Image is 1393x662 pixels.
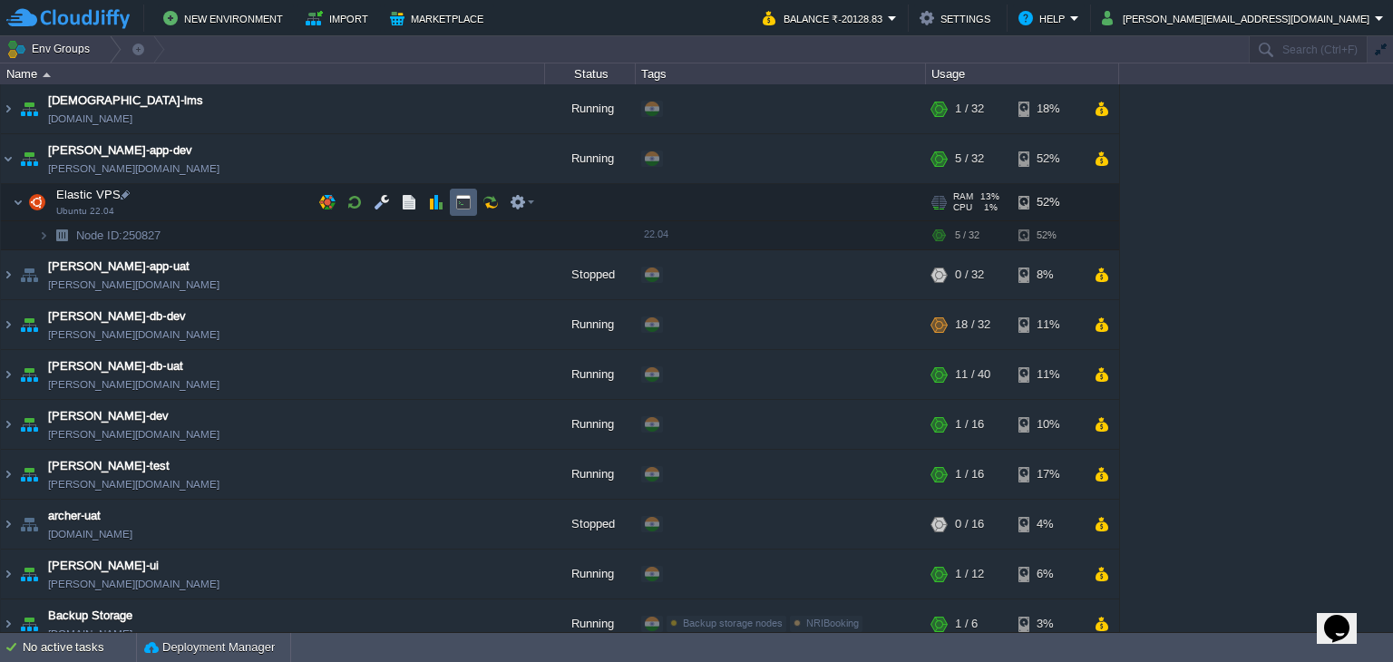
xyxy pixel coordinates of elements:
a: [PERSON_NAME]-ui [48,557,159,575]
img: AMDAwAAAACH5BAEAAAAALAAAAAABAAEAAAICRAEAOw== [13,184,24,220]
img: AMDAwAAAACH5BAEAAAAALAAAAAABAAEAAAICRAEAOw== [1,300,15,349]
div: Running [545,550,636,599]
button: Settings [920,7,996,29]
a: [PERSON_NAME][DOMAIN_NAME] [48,575,219,593]
button: [PERSON_NAME][EMAIL_ADDRESS][DOMAIN_NAME] [1102,7,1375,29]
img: AMDAwAAAACH5BAEAAAAALAAAAAABAAEAAAICRAEAOw== [1,550,15,599]
button: New Environment [163,7,288,29]
div: Running [545,450,636,499]
img: AMDAwAAAACH5BAEAAAAALAAAAAABAAEAAAICRAEAOw== [16,450,42,499]
div: 52% [1018,221,1077,249]
img: AMDAwAAAACH5BAEAAAAALAAAAAABAAEAAAICRAEAOw== [16,84,42,133]
img: AMDAwAAAACH5BAEAAAAALAAAAAABAAEAAAICRAEAOw== [1,400,15,449]
div: 1 / 12 [955,550,984,599]
span: Backup storage nodes [683,618,783,628]
span: Elastic VPS [54,187,123,202]
button: Balance ₹-20128.83 [763,7,888,29]
div: Stopped [545,500,636,549]
button: Marketplace [390,7,489,29]
a: [PERSON_NAME]-app-uat [48,258,190,276]
img: AMDAwAAAACH5BAEAAAAALAAAAAABAAEAAAICRAEAOw== [49,221,74,249]
a: Elastic VPSUbuntu 22.04 [54,188,123,201]
a: [DOMAIN_NAME] [48,525,132,543]
img: AMDAwAAAACH5BAEAAAAALAAAAAABAAEAAAICRAEAOw== [16,550,42,599]
img: AMDAwAAAACH5BAEAAAAALAAAAAABAAEAAAICRAEAOw== [16,599,42,648]
div: 18 / 32 [955,300,990,349]
div: Running [545,84,636,133]
span: [PERSON_NAME][DOMAIN_NAME] [48,326,219,344]
div: 52% [1018,184,1077,220]
img: AMDAwAAAACH5BAEAAAAALAAAAAABAAEAAAICRAEAOw== [1,84,15,133]
div: Running [545,350,636,399]
a: [PERSON_NAME]-test [48,457,170,475]
div: 0 / 32 [955,250,984,299]
div: 17% [1018,450,1077,499]
span: 250827 [74,228,163,243]
img: AMDAwAAAACH5BAEAAAAALAAAAAABAAEAAAICRAEAOw== [1,134,15,183]
img: AMDAwAAAACH5BAEAAAAALAAAAAABAAEAAAICRAEAOw== [1,599,15,648]
a: [PERSON_NAME][DOMAIN_NAME] [48,160,219,178]
a: [PERSON_NAME][DOMAIN_NAME] [48,425,219,443]
div: 18% [1018,84,1077,133]
div: 11% [1018,300,1077,349]
div: 11 / 40 [955,350,990,399]
div: 5 / 32 [955,134,984,183]
span: [DOMAIN_NAME] [48,625,132,643]
img: AMDAwAAAACH5BAEAAAAALAAAAAABAAEAAAICRAEAOw== [16,300,42,349]
img: AMDAwAAAACH5BAEAAAAALAAAAAABAAEAAAICRAEAOw== [43,73,51,77]
div: 11% [1018,350,1077,399]
a: Node ID:250827 [74,228,163,243]
img: CloudJiffy [6,7,130,30]
span: RAM [953,191,973,202]
img: AMDAwAAAACH5BAEAAAAALAAAAAABAAEAAAICRAEAOw== [16,400,42,449]
div: 6% [1018,550,1077,599]
span: 13% [980,191,999,202]
button: Env Groups [6,36,96,62]
img: AMDAwAAAACH5BAEAAAAALAAAAAABAAEAAAICRAEAOw== [16,250,42,299]
a: archer-uat [48,507,101,525]
span: [PERSON_NAME][DOMAIN_NAME] [48,375,219,394]
div: Status [546,63,635,84]
div: 4% [1018,500,1077,549]
div: 1 / 6 [955,599,978,648]
a: [PERSON_NAME]-app-dev [48,141,192,160]
a: Backup Storage [48,607,132,625]
div: Running [545,300,636,349]
iframe: chat widget [1317,589,1375,644]
div: Running [545,400,636,449]
img: AMDAwAAAACH5BAEAAAAALAAAAAABAAEAAAICRAEAOw== [24,184,50,220]
div: 3% [1018,599,1077,648]
div: 1 / 32 [955,84,984,133]
button: Help [1018,7,1070,29]
span: Node ID: [76,229,122,242]
div: 5 / 32 [955,221,979,249]
div: 1 / 16 [955,400,984,449]
a: [DEMOGRAPHIC_DATA]-lms [48,92,203,110]
img: AMDAwAAAACH5BAEAAAAALAAAAAABAAEAAAICRAEAOw== [16,350,42,399]
a: [PERSON_NAME][DOMAIN_NAME] [48,276,219,294]
img: AMDAwAAAACH5BAEAAAAALAAAAAABAAEAAAICRAEAOw== [1,500,15,549]
img: AMDAwAAAACH5BAEAAAAALAAAAAABAAEAAAICRAEAOw== [1,250,15,299]
div: Tags [637,63,925,84]
span: 1% [979,202,998,213]
img: AMDAwAAAACH5BAEAAAAALAAAAAABAAEAAAICRAEAOw== [1,450,15,499]
button: Deployment Manager [144,638,275,657]
img: AMDAwAAAACH5BAEAAAAALAAAAAABAAEAAAICRAEAOw== [1,350,15,399]
a: [PERSON_NAME]-db-dev [48,307,186,326]
div: 8% [1018,250,1077,299]
img: AMDAwAAAACH5BAEAAAAALAAAAAABAAEAAAICRAEAOw== [16,134,42,183]
img: AMDAwAAAACH5BAEAAAAALAAAAAABAAEAAAICRAEAOw== [16,500,42,549]
div: Name [2,63,544,84]
div: No active tasks [23,633,136,662]
div: Stopped [545,250,636,299]
div: Usage [927,63,1118,84]
div: 1 / 16 [955,450,984,499]
a: [PERSON_NAME]-dev [48,407,169,425]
